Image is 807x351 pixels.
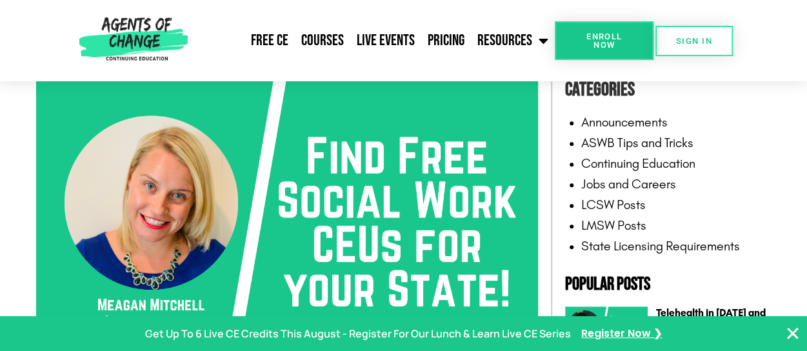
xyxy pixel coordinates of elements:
a: Announcements [581,114,668,130]
h2: Popular Posts [565,276,772,294]
a: State Licensing Requirements [581,238,740,254]
a: Enroll Now [555,21,653,60]
a: Resources [471,25,555,57]
nav: Menu [193,25,555,57]
span: Enroll Now [575,32,633,49]
a: Free CE [244,25,295,57]
a: LCSW Posts [581,197,646,212]
span: SIGN IN [676,37,712,45]
a: Live Events [350,25,421,57]
a: Courses [295,25,350,57]
p: Get Up To 6 Live CE Credits This August - Register For Our Lunch & Learn Live CE Series [145,325,571,343]
a: Register Now ❯ [581,325,662,343]
a: LMSW Posts [581,217,646,233]
a: SIGN IN [655,26,733,56]
a: Pricing [421,25,471,57]
a: Continuing Education [581,155,695,171]
a: Jobs and Careers [581,176,676,192]
a: Telehealth in [DATE] and Beyond: Key Trends Shaping Online Therapy [656,306,766,346]
a: ASWB Tips and Tricks [581,135,693,150]
button: Close Banner [785,326,801,341]
h4: Categories [565,74,772,105]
